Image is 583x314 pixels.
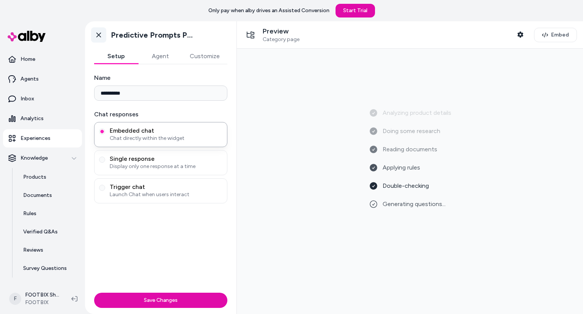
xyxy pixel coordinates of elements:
p: Agents [20,75,39,83]
img: alby Logo [8,31,46,42]
button: Agent [138,49,182,64]
a: Agents [3,70,82,88]
span: Display only one response at a time [110,163,222,170]
span: Generating questions... [383,200,446,209]
span: Embedded chat [110,127,222,135]
span: FOOTBIX [25,299,59,306]
a: Rules [16,205,82,223]
p: Knowledge [20,154,48,162]
a: Start Trial [336,4,375,17]
a: Inbox [3,90,82,108]
button: Single responseDisplay only one response at a time [99,157,105,163]
a: Survey Questions [16,259,82,278]
p: Only pay when alby drives an Assisted Conversion [208,7,329,14]
span: Single response [110,155,222,163]
label: Chat responses [94,110,227,119]
p: Documents [23,192,52,199]
span: F [9,293,21,305]
button: Trigger chatLaunch Chat when users interact [99,185,105,191]
p: Verified Q&As [23,228,58,236]
a: Products [16,168,82,186]
span: Doing some research [383,127,440,136]
p: Survey Questions [23,265,67,272]
p: Products [23,173,46,181]
p: Home [20,56,35,63]
span: Trigger chat [110,183,222,191]
label: Name [94,73,227,82]
span: Category page [263,36,299,43]
span: Reading documents [383,145,437,154]
a: Documents [16,186,82,205]
span: Double-checking [383,181,429,190]
button: FFOOTBIX ShopifyFOOTBIX [5,287,65,311]
a: Reviews [16,241,82,259]
button: Customize [182,49,227,64]
h1: Predictive Prompts PLP [111,30,196,40]
p: Experiences [20,135,50,142]
span: Analyzing product details [383,108,451,117]
a: Verified Q&As [16,223,82,241]
p: Inbox [20,95,34,103]
a: Experiences [3,129,82,147]
p: FOOTBIX Shopify [25,291,59,299]
button: Save Changes [94,293,227,308]
button: Knowledge [3,149,82,167]
span: Applying rules [383,163,420,172]
a: Home [3,50,82,68]
button: Embed [534,28,577,42]
button: Setup [94,49,138,64]
a: Analytics [3,109,82,128]
button: Embedded chatChat directly within the widget [99,128,105,135]
p: Analytics [20,115,44,122]
p: Reviews [23,246,43,254]
span: Launch Chat when users interact [110,191,222,198]
p: Preview [263,27,299,36]
span: Chat directly within the widget [110,135,222,142]
span: Embed [551,31,569,39]
p: Rules [23,210,36,217]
